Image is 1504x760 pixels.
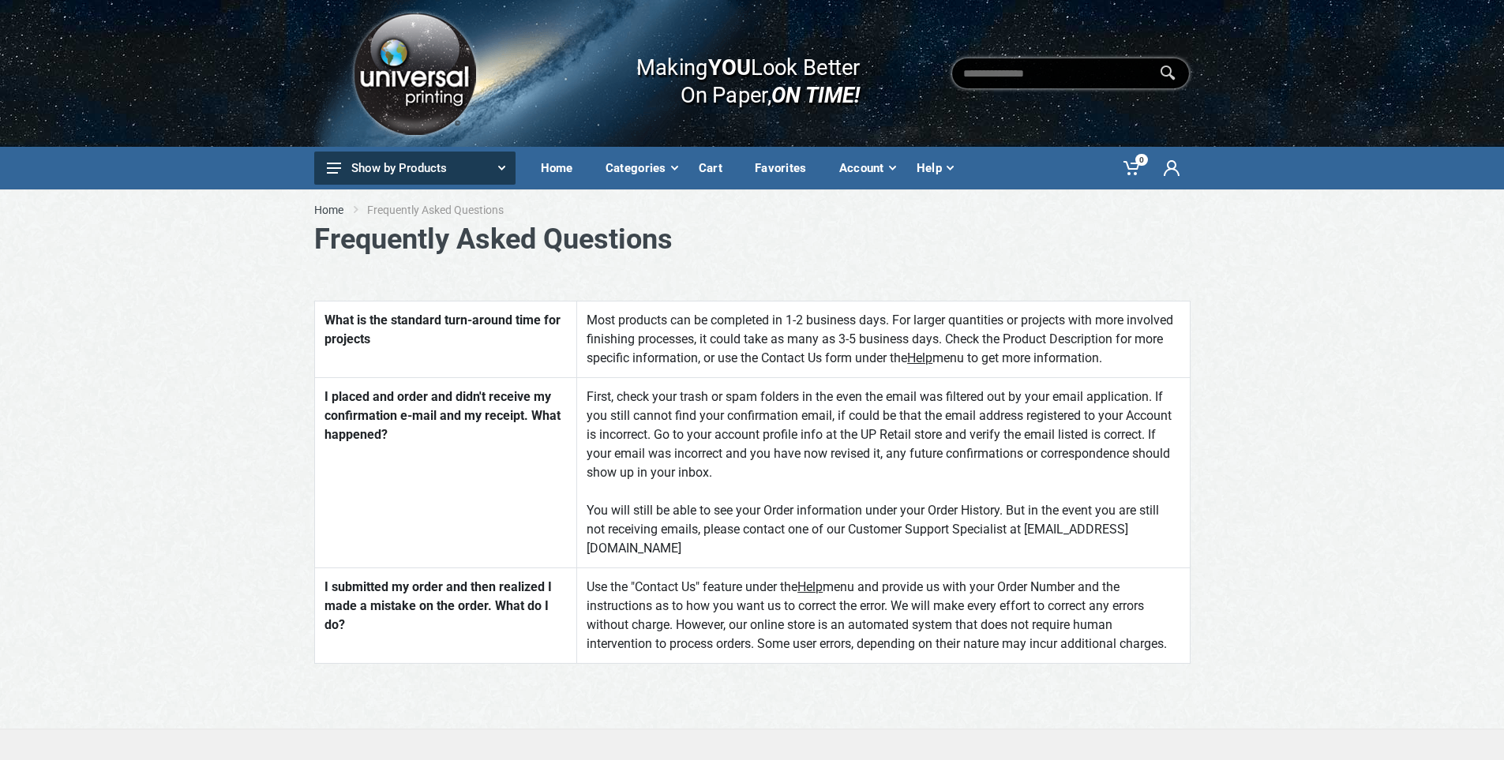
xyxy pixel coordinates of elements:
h1: Frequently Asked Questions [314,223,1191,256]
u: Help [907,350,932,365]
span: 0 [1135,154,1148,166]
a: Cart [688,147,744,189]
a: Home [314,202,343,218]
button: Show by Products [314,152,516,185]
div: Help [906,152,963,185]
div: Cart [688,152,744,185]
u: Help [797,579,823,594]
th: What is the standard turn-around time for projects [314,301,577,378]
div: Making Look Better On Paper, [606,38,861,109]
th: I placed and order and didn't receive my confirmation e-mail and my receipt. What happened? [314,378,577,568]
div: Home [530,152,594,185]
i: ON TIME! [771,81,860,108]
div: Favorites [744,152,828,185]
td: First, check your trash or spam folders in the even the email was filtered out by your email appl... [577,378,1190,568]
b: YOU [708,54,751,80]
a: Home [530,147,594,189]
div: Categories [594,152,688,185]
a: 0 [1112,147,1153,189]
th: I submitted my order and then realized I made a mistake on the order. What do I do? [314,568,577,664]
td: Use the "Contact Us" feature under the menu and provide us with your Order Number and the instruc... [577,568,1190,664]
td: Most products can be completed in 1-2 business days. For larger quantities or projects with more ... [577,301,1190,378]
nav: breadcrumb [314,202,1191,218]
div: Account [828,152,906,185]
img: Logo.png [348,7,481,140]
a: Favorites [744,147,828,189]
li: Frequently Asked Questions [367,202,527,218]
